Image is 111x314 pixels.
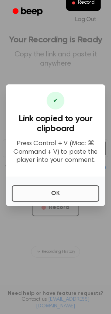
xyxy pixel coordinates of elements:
[68,11,104,28] a: Log Out
[12,140,99,165] p: Press Control + V (Mac: ⌘ Command + V) to paste the player into your comment.
[12,185,99,202] button: OK
[12,114,99,134] h3: Link copied to your clipboard
[47,92,64,109] div: ✔
[7,5,49,19] a: Beep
